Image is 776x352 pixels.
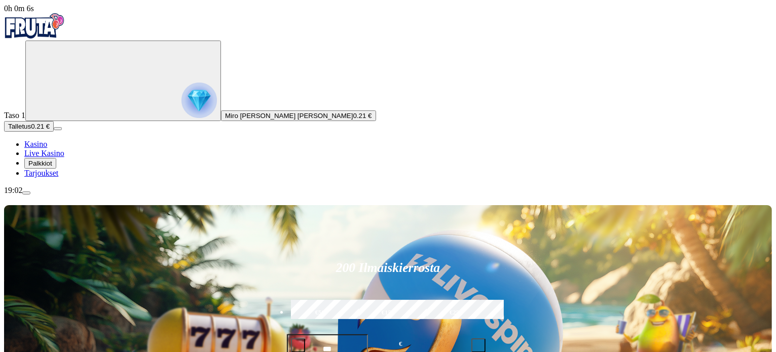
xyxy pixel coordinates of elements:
nav: Main menu [4,140,772,178]
button: Talletusplus icon0.21 € [4,121,54,132]
a: Live Kasino [24,149,64,158]
span: 19:02 [4,186,22,194]
nav: Primary [4,13,772,178]
img: reward progress [181,83,217,118]
button: menu [54,127,62,130]
span: 0.21 € [353,112,372,120]
span: 0.21 € [31,123,50,130]
span: Taso 1 [4,111,25,120]
button: Palkkiot [24,158,56,169]
button: menu [22,191,30,194]
span: Palkkiot [28,160,52,167]
a: Kasino [24,140,47,148]
label: €50 [288,298,352,328]
span: user session time [4,4,34,13]
label: €250 [424,298,488,328]
label: €150 [356,298,420,328]
img: Fruta [4,13,65,38]
button: reward progress [25,41,221,121]
span: € [399,339,402,349]
span: Talletus [8,123,31,130]
a: Tarjoukset [24,169,58,177]
button: Miro [PERSON_NAME] [PERSON_NAME]0.21 € [221,110,376,121]
a: Fruta [4,31,65,40]
span: Miro [PERSON_NAME] [PERSON_NAME] [225,112,353,120]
